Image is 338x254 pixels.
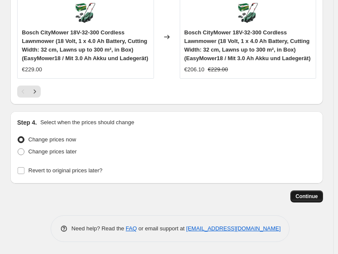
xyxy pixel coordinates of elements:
[28,148,77,155] span: Change prices later
[126,225,137,232] a: FAQ
[17,86,41,98] nav: Pagination
[17,118,37,127] h2: Step 4.
[184,29,311,61] span: Bosch CityMower 18V-32-300 Cordless Lawnmower (18 Volt, 1 x 4.0 Ah Battery, Cutting Width: 32 cm,...
[208,65,228,74] strike: €229.00
[29,86,41,98] button: Next
[72,225,126,232] span: Need help? Read the
[137,225,186,232] span: or email support at
[22,29,148,61] span: Bosch CityMower 18V-32-300 Cordless Lawnmower (18 Volt, 1 x 4.0 Ah Battery, Cutting Width: 32 cm,...
[40,118,134,127] p: Select when the prices should change
[296,193,318,200] span: Continue
[22,65,42,74] div: €229.00
[28,136,76,143] span: Change prices now
[186,225,281,232] a: [EMAIL_ADDRESS][DOMAIN_NAME]
[184,65,205,74] div: €206.10
[28,167,103,174] span: Revert to original prices later?
[290,190,323,202] button: Continue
